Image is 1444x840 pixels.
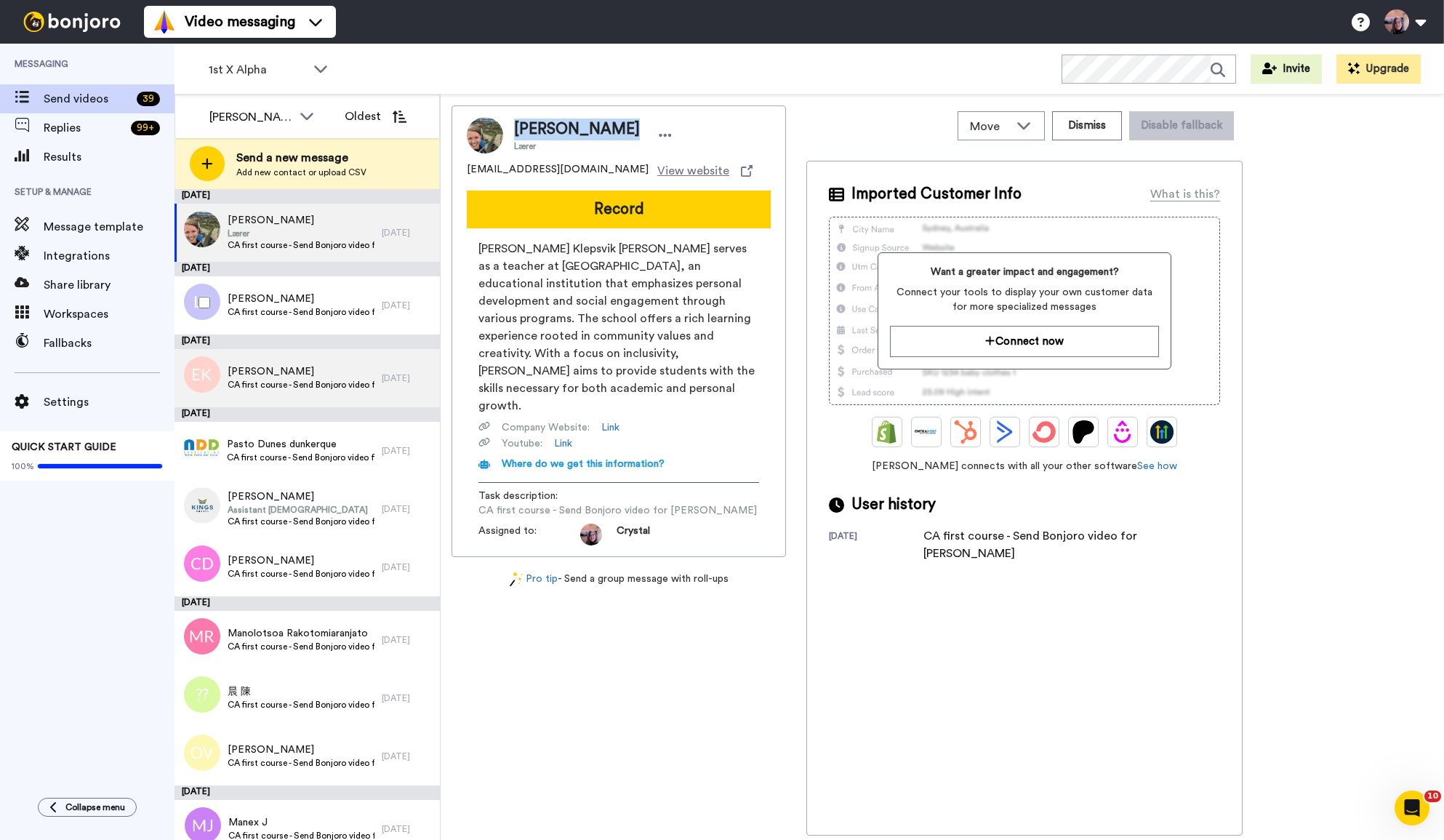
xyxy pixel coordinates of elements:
span: [PERSON_NAME] [228,489,374,504]
span: Collapse menu [65,801,125,813]
span: Company Website : [502,420,590,435]
span: Video messaging [185,12,295,32]
span: [EMAIL_ADDRESS][DOMAIN_NAME] [467,162,649,180]
img: 981b2a9a-1105-4440-a235-9022db6ce5cd.jpg [184,211,220,247]
img: magic-wand.svg [510,572,523,587]
span: Task description : [478,489,580,503]
span: CA first course - Send Bonjoro video for 晨 [PERSON_NAME] [228,699,374,711]
span: [PERSON_NAME] [514,119,640,140]
a: Link [601,420,619,435]
span: Crystal [617,524,650,545]
div: [DATE] [382,227,433,239]
img: Patreon [1072,420,1095,444]
span: Connect your tools to display your own customer data for more specialized messages [890,285,1158,314]
img: avatar [184,676,220,713]
button: Invite [1251,55,1322,84]
span: [PERSON_NAME] [228,364,374,379]
button: Disable fallback [1129,111,1234,140]
a: View website [657,162,753,180]
span: Assistant [DEMOGRAPHIC_DATA] [228,504,374,516]
span: Manolotsoa Rakotomiaranjato [228,626,374,641]
span: Results [44,148,175,166]
span: Integrations [44,247,175,265]
span: [PERSON_NAME] [228,743,374,757]
div: [DATE] [829,530,923,562]
span: 晨 陳 [228,684,374,699]
span: Share library [44,276,175,294]
span: 1st X Alpha [209,61,306,79]
img: vm-color.svg [153,10,176,33]
span: [PERSON_NAME] [228,213,374,228]
div: CA first course - Send Bonjoro video for [PERSON_NAME] [923,527,1156,562]
span: Manex J [228,815,374,830]
span: Youtube : [502,436,542,451]
img: ConvertKit [1032,420,1056,444]
span: Message template [44,218,175,236]
img: ek.png [184,356,220,393]
a: Pro tip [510,572,558,587]
img: bj-logo-header-white.svg [17,12,127,32]
span: [PERSON_NAME] [228,553,374,568]
div: [DATE] [382,561,433,573]
iframe: Intercom live chat [1395,791,1429,825]
span: Lærer [228,228,374,239]
img: ov.png [184,735,220,771]
div: [DATE] [382,692,433,704]
a: Link [554,436,572,451]
span: Move [970,118,1009,135]
span: [PERSON_NAME] connects with all your other software [829,459,1220,473]
span: User history [851,494,936,516]
span: [PERSON_NAME] Klepsvik [PERSON_NAME] serves as a teacher at [GEOGRAPHIC_DATA], an educational ins... [478,240,759,415]
span: Where do we get this information? [502,459,665,469]
div: [DATE] [382,751,433,762]
span: CA first course - Send Bonjoro video for [PERSON_NAME] [228,306,374,318]
span: Workspaces [44,305,175,323]
img: Image of Kari Klepsvik [467,117,503,153]
div: [PERSON_NAME] [209,108,292,126]
span: CA first course - Send Bonjoro video for [PERSON_NAME] [228,641,374,652]
img: Ontraport [915,420,938,444]
span: Add new contact or upload CSV [236,167,366,178]
div: [DATE] [382,445,433,457]
div: 39 [137,92,160,106]
span: Send videos [44,90,131,108]
div: [DATE] [382,634,433,646]
span: CA first course - Send Bonjoro video for [PERSON_NAME] [228,757,374,769]
span: CA first course - Send Bonjoro video for pasto dunes [GEOGRAPHIC_DATA] [227,452,374,463]
div: [DATE] [382,823,433,835]
span: CA first course - Send Bonjoro video for [PERSON_NAME] [228,379,374,391]
img: ActiveCampaign [993,420,1016,444]
span: Send a new message [236,149,366,167]
div: [DATE] [175,785,440,800]
div: What is this? [1150,185,1220,203]
button: Dismiss [1052,111,1122,140]
img: AATXAJzJOH73C-cTNEnpyj0-A7Iu2-4VCODEFM2b96Y8=s96-c [580,524,602,545]
span: [PERSON_NAME] [228,292,374,306]
span: Want a greater impact and engagement? [890,265,1158,279]
span: CA first course - Send Bonjoro video for [PERSON_NAME] [228,239,374,251]
span: CA first course - Send Bonjoro video for [PERSON_NAME] [228,516,374,527]
img: cd.png [184,545,220,582]
div: [DATE] [382,300,433,311]
span: Replies [44,119,125,137]
div: [DATE] [382,372,433,384]
div: [DATE] [175,189,440,204]
div: [DATE] [175,407,440,422]
img: Drip [1111,420,1134,444]
div: - Send a group message with roll-ups [452,572,786,587]
span: 10 [1424,791,1441,802]
button: Connect now [890,326,1158,357]
button: Upgrade [1336,55,1421,84]
span: Pasto Dunes dunkerque [227,437,374,452]
span: CA first course - Send Bonjoro video for [PERSON_NAME] [478,503,757,518]
img: Hubspot [954,420,977,444]
img: 93e0d17d-a596-4b63-a1aa-f8213fcda0bc.png [184,487,220,524]
button: Record [467,191,771,228]
span: Imported Customer Info [851,183,1022,205]
img: mr.png [184,618,220,655]
span: CA first course - Send Bonjoro video for [PERSON_NAME] [228,568,374,580]
img: 8f1373b7-8089-461f-a27f-71180f867e21.jpg [183,429,220,465]
div: 99 + [131,121,160,135]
